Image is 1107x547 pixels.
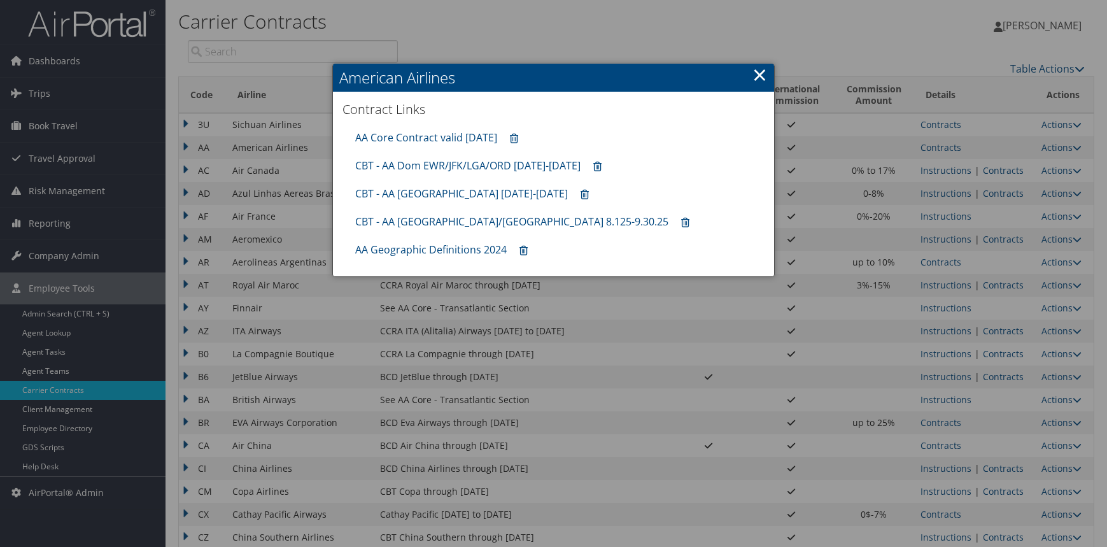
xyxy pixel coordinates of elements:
a: Remove contract [587,155,608,178]
a: × [752,62,767,87]
a: CBT - AA [GEOGRAPHIC_DATA]/[GEOGRAPHIC_DATA] 8.125-9.30.25 [355,215,668,229]
a: CBT - AA [GEOGRAPHIC_DATA] [DATE]-[DATE] [355,187,568,201]
h2: American Airlines [333,64,775,92]
a: Remove contract [574,183,595,206]
a: AA Geographic Definitions 2024 [355,243,507,257]
a: Remove contract [513,239,534,262]
h3: Contract Links [342,101,765,118]
a: Remove contract [675,211,696,234]
a: CBT - AA Dom EWR/JFK/LGA/ORD [DATE]-[DATE] [355,159,581,173]
a: AA Core Contract valid [DATE] [355,131,497,145]
a: Remove contract [504,127,525,150]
